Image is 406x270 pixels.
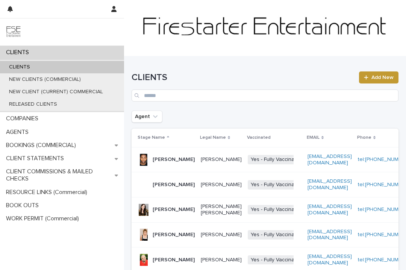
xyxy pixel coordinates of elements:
[3,129,35,136] p: AGENTS
[3,49,35,56] p: CLIENTS
[307,133,320,142] p: EMAIL
[200,133,226,142] p: Legal Name
[308,254,352,265] a: [EMAIL_ADDRESS][DOMAIN_NAME]
[308,204,352,215] a: [EMAIL_ADDRESS][DOMAIN_NAME]
[132,89,398,102] input: Search
[3,168,115,182] p: CLIENT COMMISSIONS & MAILED CHECKS
[247,133,271,142] p: Vaccinated
[248,255,305,265] span: Yes - Fully Vaccinated
[132,111,162,123] button: Agent
[132,72,354,83] h1: CLIENTS
[201,232,242,238] p: [PERSON_NAME]
[3,115,44,122] p: COMPANIES
[153,182,195,188] p: [PERSON_NAME]
[153,206,195,213] p: [PERSON_NAME]
[248,230,305,240] span: Yes - Fully Vaccinated
[3,101,63,108] p: RELEASED CLIENTS
[3,142,82,149] p: BOOKINGS (COMMERCIAL)
[357,133,371,142] p: Phone
[308,179,352,190] a: [EMAIL_ADDRESS][DOMAIN_NAME]
[6,24,21,39] img: 9JgRvJ3ETPGCJDhvPVA5
[3,64,36,70] p: CLIENTS
[248,155,305,164] span: Yes - Fully Vaccinated
[371,75,394,80] span: Add New
[153,156,195,163] p: [PERSON_NAME]
[3,155,70,162] p: CLIENT STATEMENTS
[308,229,352,241] a: [EMAIL_ADDRESS][DOMAIN_NAME]
[201,257,242,263] p: [PERSON_NAME]
[359,71,398,83] a: Add New
[3,202,45,209] p: BOOK OUTS
[248,205,305,214] span: Yes - Fully Vaccinated
[153,232,195,238] p: [PERSON_NAME]
[248,180,305,190] span: Yes - Fully Vaccinated
[201,203,242,216] p: [PERSON_NAME] [PERSON_NAME]
[201,182,242,188] p: [PERSON_NAME]
[3,76,87,83] p: NEW CLIENTS (COMMERCIAL)
[3,189,93,196] p: RESOURCE LINKS (Commercial)
[3,89,109,95] p: NEW CLIENT (CURRENT) COMMERCIAL
[138,133,165,142] p: Stage Name
[308,154,352,165] a: [EMAIL_ADDRESS][DOMAIN_NAME]
[153,257,195,263] p: [PERSON_NAME]
[3,215,85,222] p: WORK PERMIT (Commercial)
[201,156,242,163] p: [PERSON_NAME]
